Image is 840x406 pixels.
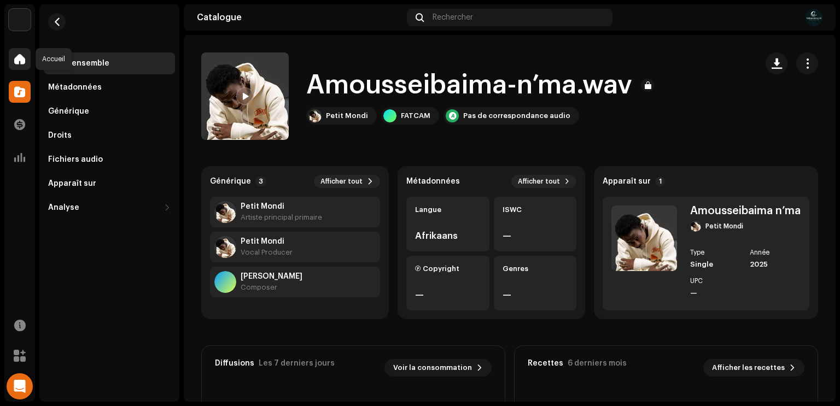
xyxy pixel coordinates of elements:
div: Diffusions [215,359,254,368]
img: 0cd48f04-5edc-44d5-9908-bd5fe55a137f [201,52,289,140]
re-m-nav-dropdown: Analyse [44,197,175,219]
div: Composer [241,283,302,292]
div: Petit Mondi [705,222,743,231]
re-m-nav-item: Vue d'ensemble [44,52,175,74]
div: Année [750,249,801,256]
span: Rechercher [433,13,473,22]
div: Vue d'ensemble [48,59,109,68]
strong: Générique [210,177,251,186]
div: Métadonnées [48,83,102,92]
span: Voir la consommation [393,357,472,379]
div: Afrikaans [415,230,481,243]
div: Recettes [528,359,563,368]
strong: Apparaît sur [603,177,651,186]
span: Afficher les recettes [712,357,785,379]
div: — [503,230,568,243]
p-badge: 1 [655,176,665,186]
span: Afficher tout [320,177,363,186]
div: Pas de correspondance audio [463,111,570,120]
div: Générique [48,107,89,116]
img: dbcc158d-c774-4078-8ebc-956ebcb7f066 [214,236,236,258]
button: Afficher tout [511,175,576,188]
button: Afficher les recettes [703,359,804,376]
div: ISWC [503,205,568,214]
div: Amousseibaima n’ma [690,205,801,216]
img: 41c45409-eb1e-4776-8450-920fbf62e88f [805,9,822,26]
div: Type [690,249,741,256]
div: Vocal Producer [241,248,293,257]
div: — [503,289,568,302]
strong: Petit Mondi [241,202,322,211]
img: 0cd48f04-5edc-44d5-9908-bd5fe55a137f [611,205,677,271]
div: Apparaît sur [48,179,96,188]
span: Afficher tout [518,177,560,186]
div: — [690,289,741,297]
div: UPC [690,278,741,284]
p-badge: 3 [255,176,266,186]
div: FATCAM [401,111,430,120]
div: Genres [503,264,568,273]
h1: Amousseibaima-n’ma.wav [306,68,632,103]
div: Analyse [48,203,79,212]
img: 08840394-dc3e-4720-a77a-6adfc2e10f9d [9,9,31,31]
div: Open Intercom Messenger [7,373,33,399]
div: 6 derniers mois [568,359,627,368]
strong: Métadonnées [406,177,460,186]
img: dbcc158d-c774-4078-8ebc-956ebcb7f066 [214,201,236,223]
re-m-nav-item: Métadonnées [44,77,175,98]
re-m-nav-item: Droits [44,125,175,146]
img: dbcc158d-c774-4078-8ebc-956ebcb7f066 [308,109,322,122]
re-m-nav-item: Fichiers audio [44,149,175,170]
div: Artiste principal primaire [241,213,322,222]
re-m-nav-item: Apparaît sur [44,173,175,195]
re-m-nav-item: Générique [44,101,175,122]
button: Voir la consommation [384,359,492,376]
div: Single [690,260,741,269]
div: 2025 [750,260,801,269]
div: — [415,289,481,302]
div: Petit Mondi [326,111,368,120]
div: Langue [415,205,481,214]
img: dbcc158d-c774-4078-8ebc-956ebcb7f066 [690,221,701,232]
div: Catalogue [197,13,402,22]
div: Fichiers audio [48,155,103,164]
div: Ⓟ Copyright [415,264,481,273]
div: Les 7 derniers jours [259,359,335,368]
strong: Mondi sylla [241,272,302,281]
div: Droits [48,131,72,140]
button: Afficher tout [314,175,380,188]
strong: Petit Mondi [241,237,293,246]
